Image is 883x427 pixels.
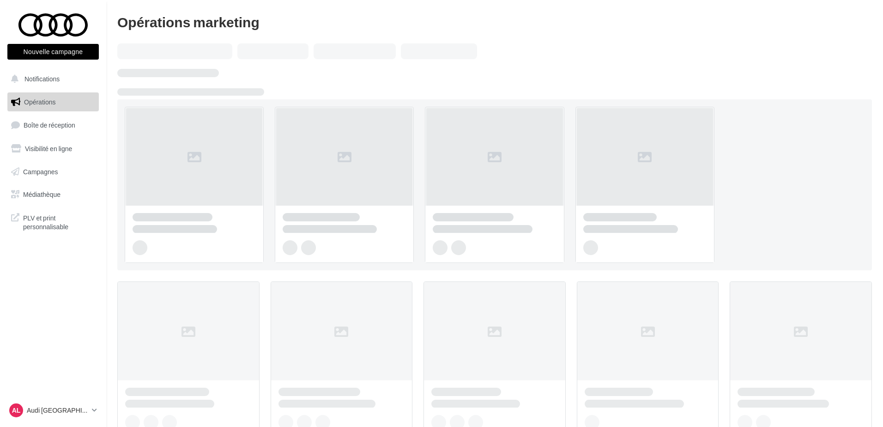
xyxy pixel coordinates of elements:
button: Notifications [6,69,97,89]
a: PLV et print personnalisable [6,208,101,235]
p: Audi [GEOGRAPHIC_DATA][PERSON_NAME] [27,406,88,415]
span: PLV et print personnalisable [23,212,95,232]
span: Notifications [24,75,60,83]
a: Médiathèque [6,185,101,204]
a: Boîte de réception [6,115,101,135]
a: Opérations [6,92,101,112]
div: Opérations marketing [117,15,872,29]
span: Boîte de réception [24,121,75,129]
span: Médiathèque [23,190,60,198]
span: Opérations [24,98,55,106]
span: Visibilité en ligne [25,145,72,152]
span: Campagnes [23,167,58,175]
a: Campagnes [6,162,101,182]
a: AL Audi [GEOGRAPHIC_DATA][PERSON_NAME] [7,402,99,419]
a: Visibilité en ligne [6,139,101,159]
button: Nouvelle campagne [7,44,99,60]
span: AL [12,406,21,415]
